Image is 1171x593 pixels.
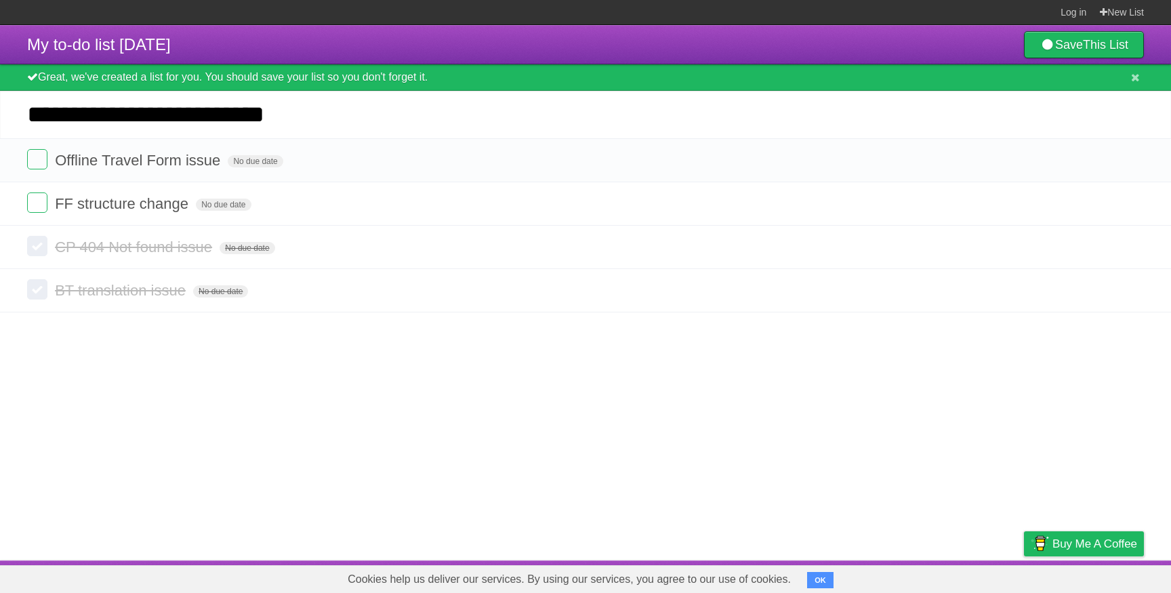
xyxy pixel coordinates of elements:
span: No due date [196,199,251,211]
img: Buy me a coffee [1031,532,1049,555]
span: Cookies help us deliver our services. By using our services, you agree to our use of cookies. [334,566,804,593]
label: Done [27,279,47,300]
a: SaveThis List [1024,31,1144,58]
a: Terms [960,564,990,590]
span: No due date [193,285,248,298]
a: Buy me a coffee [1024,531,1144,556]
a: Suggest a feature [1059,564,1144,590]
span: No due date [228,155,283,167]
span: FF structure change [55,195,192,212]
span: My to-do list [DATE] [27,35,171,54]
span: Buy me a coffee [1052,532,1137,556]
label: Done [27,149,47,169]
label: Done [27,192,47,213]
span: Offline Travel Form issue [55,152,224,169]
a: Privacy [1006,564,1042,590]
span: BT translation issue [55,282,189,299]
button: OK [807,572,834,588]
b: This List [1083,38,1128,52]
label: Done [27,236,47,256]
a: Developers [888,564,943,590]
span: CP 404 Not found issue [55,239,215,255]
span: No due date [220,242,274,254]
a: About [844,564,872,590]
